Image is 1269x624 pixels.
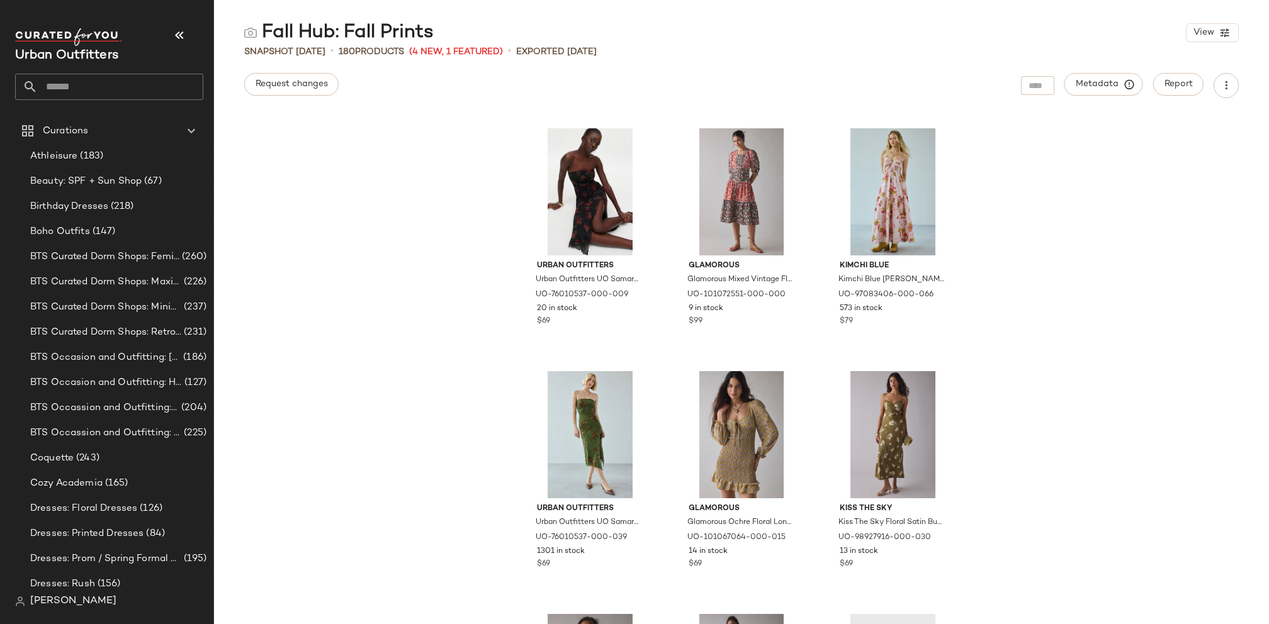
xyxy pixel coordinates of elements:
span: (204) [179,401,206,415]
span: Glamorous [689,260,795,272]
span: Glamorous [689,503,795,515]
img: 98927916_030_b [830,371,956,498]
span: View [1193,28,1214,38]
span: Curations [43,124,88,138]
span: Beauty: SPF + Sun Shop [30,174,142,189]
span: Request changes [255,79,328,89]
span: (231) [181,325,206,340]
span: Dresses: Floral Dresses [30,501,137,516]
span: $99 [689,316,702,327]
span: • [508,44,511,59]
span: Urban Outfitters [537,503,643,515]
span: 20 in stock [537,303,577,315]
button: View [1186,23,1239,42]
span: (226) [181,275,206,289]
img: svg%3e [15,596,25,606]
span: $69 [537,559,550,570]
div: Fall Hub: Fall Prints [244,20,434,45]
span: Kimchi Blue [PERSON_NAME] Smocked Tiered Maxi Dress in Pink, Women's at Urban Outfitters [838,274,945,286]
span: $79 [840,316,853,327]
span: (147) [90,225,116,239]
button: Report [1153,73,1204,96]
span: 9 in stock [689,303,723,315]
span: BTS Occassion and Outfitting: First Day Fits [30,426,181,440]
span: • [330,44,334,59]
img: 97083406_066_b [830,128,956,255]
span: (84) [144,526,165,541]
span: [PERSON_NAME] [30,594,116,609]
span: (165) [103,476,128,491]
span: Urban Outfitters UO Samara Mesh Strapless Midi Dress in Floral, Women's at Urban Outfitters [536,517,642,528]
span: Current Company Name [15,49,118,62]
span: BTS Curated Dorm Shops: Maximalist [30,275,181,289]
span: Kiss The Sky Floral Satin Bustier Slip Midi Dress in Green Ground Floral, Women's at Urban Outfit... [838,517,945,528]
span: BTS Curated Dorm Shops: Feminine [30,250,179,264]
span: Cozy Academia [30,476,103,491]
span: $69 [537,316,550,327]
span: $69 [689,559,702,570]
button: Metadata [1064,73,1143,96]
span: Glamorous Mixed Vintage Floral Square Neck Tiered Midi Dress in Mixed Folk Poplin, Women's at Urb... [687,274,794,286]
span: Kiss The Sky [840,503,946,515]
span: BTS Curated Dorm Shops: Minimalist [30,300,181,315]
button: Request changes [244,73,339,96]
span: (183) [77,149,103,164]
div: Products [339,45,404,58]
span: Report [1164,79,1193,89]
span: (4 New, 1 Featured) [409,45,503,58]
span: $69 [840,559,853,570]
span: (156) [95,577,121,591]
span: (127) [182,376,206,390]
span: Birthday Dresses [30,199,108,214]
img: 101067064_015_b [679,371,805,498]
span: UO-101072551-000-000 [687,289,786,301]
span: Kimchi Blue [840,260,946,272]
span: Urban Outfitters [537,260,643,272]
span: UO-101067064-000-015 [687,532,786,543]
img: 76010537_009_b [527,128,653,255]
span: Coquette [30,451,74,465]
span: 1301 in stock [537,546,585,557]
span: Snapshot [DATE] [244,45,325,58]
span: (260) [179,250,206,264]
span: 180 [339,47,355,57]
span: (126) [137,501,162,516]
span: Urban Outfitters UO Samara Mesh Strapless Midi Dress in Black, Women's at Urban Outfitters [536,274,642,286]
span: Dresses: Printed Dresses [30,526,144,541]
span: UO-98927916-000-030 [838,532,931,543]
span: Glamorous Ochre Floral Long Sleeve Ruched Ruffle Hem Mini Dress in Ochre Floral, Women's at Urban... [687,517,794,528]
p: Exported [DATE] [516,45,597,58]
span: BTS Curated Dorm Shops: Retro+ Boho [30,325,181,340]
span: (225) [181,426,206,440]
span: 14 in stock [689,546,728,557]
span: BTS Occasion and Outfitting: Homecoming Dresses [30,376,182,390]
img: cfy_white_logo.C9jOOHJF.svg [15,28,122,46]
img: 101072551_000_b [679,128,805,255]
span: (195) [181,552,206,566]
span: (243) [74,451,99,465]
span: UO-76010537-000-039 [536,532,627,543]
span: (218) [108,199,133,214]
span: (67) [142,174,162,189]
span: (186) [181,350,206,365]
span: Metadata [1075,79,1132,90]
span: 573 in stock [840,303,883,315]
span: UO-97083406-000-066 [838,289,933,301]
span: Dresses: Rush [30,577,95,591]
img: 76010537_039_b [527,371,653,498]
span: (237) [181,300,206,315]
span: Boho Outfits [30,225,90,239]
img: svg%3e [244,26,257,39]
span: Athleisure [30,149,77,164]
span: UO-76010537-000-009 [536,289,628,301]
span: 13 in stock [840,546,878,557]
span: BTS Occasion and Outfitting: [PERSON_NAME] to Party [30,350,181,365]
span: Dresses: Prom / Spring Formal Outfitting [30,552,181,566]
span: BTS Occassion and Outfitting: Campus Lounge [30,401,179,415]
